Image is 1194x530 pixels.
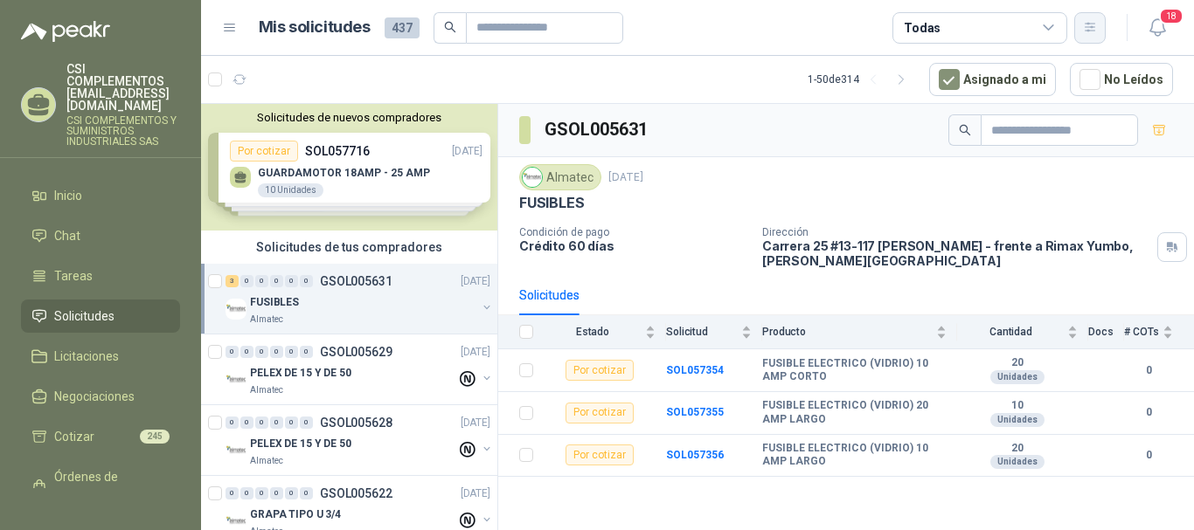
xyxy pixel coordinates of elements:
[957,442,1078,456] b: 20
[255,416,268,429] div: 0
[226,271,494,327] a: 3 0 0 0 0 0 GSOL005631[DATE] Company LogoFUSIBLESAlmatec
[519,164,601,190] div: Almatec
[461,344,490,361] p: [DATE]
[21,299,180,333] a: Solicitudes
[285,416,298,429] div: 0
[519,194,585,212] p: FUSIBLES
[54,387,135,406] span: Negociaciones
[461,415,490,431] p: [DATE]
[666,364,724,376] a: SOL057354
[54,347,119,366] span: Licitaciones
[226,369,246,390] img: Company Logo
[21,460,180,513] a: Órdenes de Compra
[250,365,351,382] p: PELEX DE 15 Y DE 50
[285,346,298,358] div: 0
[461,485,490,502] p: [DATE]
[1124,447,1173,464] b: 0
[566,360,634,381] div: Por cotizar
[666,406,724,418] a: SOL057355
[250,436,351,452] p: PELEX DE 15 Y DE 50
[990,455,1045,469] div: Unidades
[250,294,299,311] p: FUSIBLES
[259,15,371,40] h1: Mis solicitudes
[957,399,1078,413] b: 10
[990,413,1045,427] div: Unidades
[255,346,268,358] div: 0
[54,266,93,286] span: Tareas
[762,326,933,338] span: Producto
[66,63,180,112] p: CSI COMPLEMENTOS [EMAIL_ADDRESS][DOMAIN_NAME]
[54,467,163,506] span: Órdenes de Compra
[545,116,650,143] h3: GSOL005631
[566,403,634,423] div: Por cotizar
[250,506,341,523] p: GRAPA TIPO U 3/4
[240,275,253,287] div: 0
[1124,404,1173,421] b: 0
[21,219,180,252] a: Chat
[300,487,313,499] div: 0
[226,275,239,287] div: 3
[240,487,253,499] div: 0
[762,357,947,384] b: FUSIBLE ELECTRICO (VIDRIO) 10 AMP CORTO
[762,226,1150,238] p: Dirección
[300,275,313,287] div: 0
[250,454,283,468] p: Almatec
[444,21,456,33] span: search
[270,487,283,499] div: 0
[959,124,971,136] span: search
[1124,326,1159,338] span: # COTs
[904,18,941,38] div: Todas
[519,238,748,253] p: Crédito 60 días
[21,259,180,293] a: Tareas
[1088,315,1124,349] th: Docs
[762,399,947,426] b: FUSIBLE ELECTRICO (VIDRIO) 20 AMP LARGO
[519,226,748,238] p: Condición de pago
[54,427,94,446] span: Cotizar
[240,346,253,358] div: 0
[957,356,1078,370] b: 20
[21,21,110,42] img: Logo peakr
[762,442,947,469] b: FUSIBLE ELECTRICO (VIDRIO) 10 AMP LARGO
[666,449,724,461] a: SOL057356
[762,238,1150,268] p: Carrera 25 #13-117 [PERSON_NAME] - frente a Rimax Yumbo , [PERSON_NAME][GEOGRAPHIC_DATA]
[666,326,738,338] span: Solicitud
[1159,8,1184,24] span: 18
[566,444,634,465] div: Por cotizar
[320,416,392,429] p: GSOL005628
[1070,63,1173,96] button: No Leídos
[1124,315,1194,349] th: # COTs
[320,275,392,287] p: GSOL005631
[270,346,283,358] div: 0
[762,315,957,349] th: Producto
[1124,362,1173,379] b: 0
[544,315,666,349] th: Estado
[320,346,392,358] p: GSOL005629
[808,65,915,93] div: 1 - 50 de 314
[21,420,180,453] a: Cotizar245
[1142,12,1173,44] button: 18
[385,17,420,38] span: 437
[250,313,283,327] p: Almatec
[208,111,490,124] button: Solicitudes de nuevos compradores
[21,179,180,212] a: Inicio
[226,487,239,499] div: 0
[461,273,490,290] p: [DATE]
[201,104,497,231] div: Solicitudes de nuevos compradoresPor cotizarSOL057716[DATE] GUARDAMOTOR 18AMP - 25 AMP10 Unidades...
[240,416,253,429] div: 0
[666,315,762,349] th: Solicitud
[226,440,246,461] img: Company Logo
[270,416,283,429] div: 0
[544,326,642,338] span: Estado
[54,306,115,326] span: Solicitudes
[226,416,239,429] div: 0
[226,346,239,358] div: 0
[226,412,494,468] a: 0 0 0 0 0 0 GSOL005628[DATE] Company LogoPELEX DE 15 Y DE 50Almatec
[320,487,392,499] p: GSOL005622
[140,430,170,444] span: 245
[54,226,80,245] span: Chat
[201,231,497,264] div: Solicitudes de tus compradores
[226,299,246,320] img: Company Logo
